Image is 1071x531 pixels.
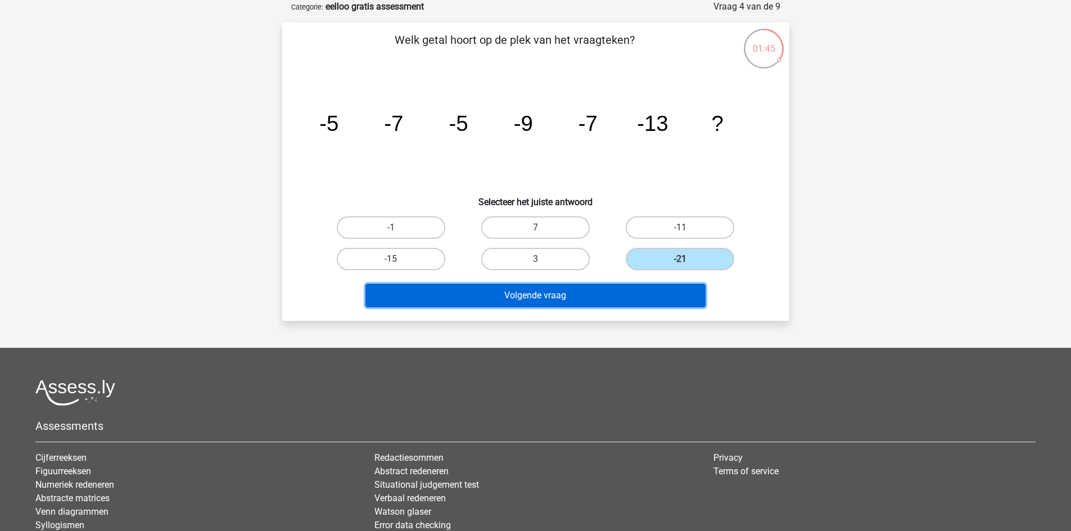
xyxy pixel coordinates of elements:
a: Error data checking [374,520,451,530]
a: Verbaal redeneren [374,493,446,503]
tspan: -7 [578,111,597,135]
tspan: -5 [319,111,338,135]
label: -1 [337,216,445,239]
a: Venn diagrammen [35,506,109,517]
a: Cijferreeksen [35,452,87,463]
a: Privacy [713,452,743,463]
a: Abstracte matrices [35,493,110,503]
a: Redactiesommen [374,452,444,463]
h6: Selecteer het juiste antwoord [300,188,771,207]
img: Assessly logo [35,379,115,406]
label: 3 [481,248,590,270]
a: Terms of service [713,466,779,476]
label: -11 [626,216,734,239]
small: Categorie: [291,3,323,11]
div: 01:45 [743,28,785,56]
strong: eelloo gratis assessment [326,1,424,12]
p: Welk getal hoort op de plek van het vraagteken? [300,31,729,65]
button: Volgende vraag [365,284,706,307]
a: Figuurreeksen [35,466,91,476]
a: Watson glaser [374,506,431,517]
tspan: -5 [449,111,468,135]
a: Numeriek redeneren [35,479,114,490]
tspan: -13 [637,111,668,135]
label: -21 [626,248,734,270]
a: Syllogismen [35,520,84,530]
a: Situational judgement test [374,479,479,490]
label: -15 [337,248,445,270]
h5: Assessments [35,419,1036,433]
tspan: ? [711,111,723,135]
tspan: -7 [384,111,403,135]
tspan: -9 [513,111,532,135]
label: 7 [481,216,590,239]
a: Abstract redeneren [374,466,449,476]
